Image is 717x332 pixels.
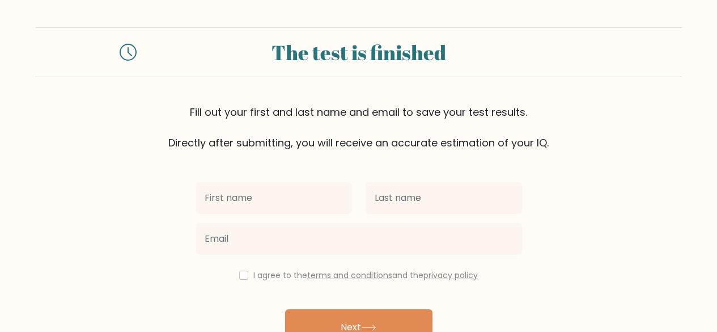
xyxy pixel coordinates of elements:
[423,270,478,281] a: privacy policy
[366,182,522,214] input: Last name
[196,223,522,255] input: Email
[150,37,567,68] div: The test is finished
[253,270,478,281] label: I agree to the and the
[196,182,352,214] input: First name
[307,270,392,281] a: terms and conditions
[36,104,682,150] div: Fill out your first and last name and email to save your test results. Directly after submitting,...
